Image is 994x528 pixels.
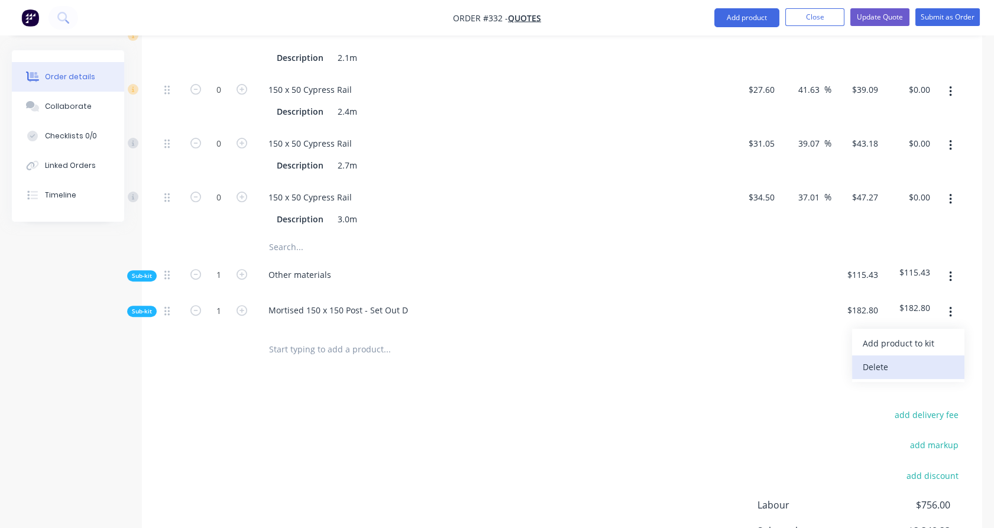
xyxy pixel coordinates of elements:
input: Search... [268,235,505,259]
button: Add product to kit [852,332,964,355]
button: Submit as Order [915,8,980,26]
span: Sub-kit [132,307,152,316]
a: Quotes [508,12,541,24]
button: Checklists 0/0 [12,121,124,151]
span: Sub-kit [132,271,152,280]
div: Description [272,210,328,228]
div: Other materials [259,266,341,283]
img: Factory [21,9,39,27]
span: $115.43 [888,266,930,278]
span: $182.80 [836,304,879,316]
span: Labour [757,498,863,512]
span: % [824,190,831,204]
div: 150 x 50 Cypress Rail [259,135,361,152]
input: Start typing to add a product... [268,338,505,361]
span: % [824,83,831,96]
button: Timeline [12,180,124,210]
div: Add product to kit [863,335,954,352]
div: 2.1m [333,49,362,66]
button: Delete [852,355,964,379]
span: % [824,137,831,150]
div: Collaborate [45,101,92,112]
div: Description [272,49,328,66]
div: Sub-kit [127,270,157,281]
button: add discount [900,468,964,484]
div: Order details [45,72,95,82]
div: 150 x 50 Cypress Rail [259,189,361,206]
div: 3.0m [333,210,362,228]
button: add markup [904,437,964,453]
div: Description [272,157,328,174]
span: Order #332 - [453,12,508,24]
div: Delete [863,358,954,375]
button: Linked Orders [12,151,124,180]
div: 2.4m [333,103,362,120]
div: Sub-kit [127,306,157,317]
span: $115.43 [836,268,879,281]
div: Checklists 0/0 [45,131,97,141]
div: 2.7m [333,157,362,174]
button: Collaborate [12,92,124,121]
div: Description [272,103,328,120]
button: Order details [12,62,124,92]
div: Timeline [45,190,76,200]
button: Close [785,8,844,26]
div: Linked Orders [45,160,96,171]
div: Mortised 150 x 150 Post - Set Out D [259,302,417,319]
div: 150 x 50 Cypress Rail [259,81,361,98]
button: Add product [714,8,779,27]
span: $756.00 [863,498,950,512]
button: add delivery fee [888,407,964,423]
span: $182.80 [888,302,930,314]
button: Update Quote [850,8,909,26]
